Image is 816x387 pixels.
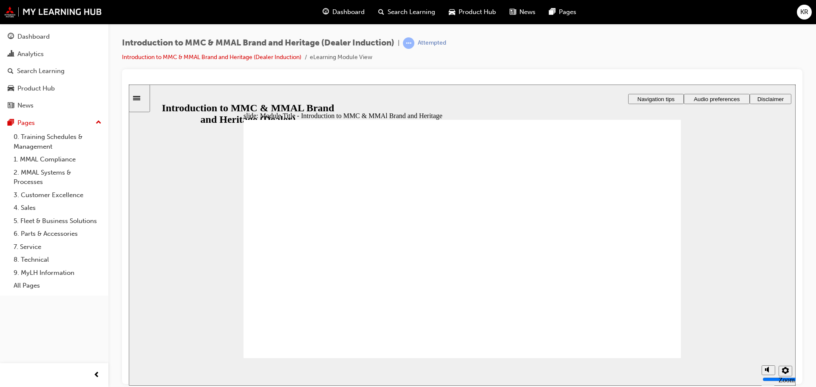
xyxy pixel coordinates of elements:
a: 9. MyLH Information [10,266,105,280]
span: Audio preferences [565,11,611,18]
div: News [17,101,34,110]
button: Pages [3,115,105,131]
span: news-icon [510,7,516,17]
a: 0. Training Schedules & Management [10,130,105,153]
a: 1. MMAL Compliance [10,153,105,166]
a: Dashboard [3,29,105,45]
a: Search Learning [3,63,105,79]
span: car-icon [8,85,14,93]
a: Product Hub [3,81,105,96]
a: pages-iconPages [542,3,583,21]
span: guage-icon [8,33,14,41]
a: 2. MMAL Systems & Processes [10,166,105,189]
a: 6. Parts & Accessories [10,227,105,240]
label: Zoom to fit [650,292,666,314]
div: Dashboard [17,32,50,42]
span: News [519,7,535,17]
button: Navigation tips [499,9,555,20]
img: mmal [4,6,102,17]
a: news-iconNews [503,3,542,21]
span: learningRecordVerb_ATTEMPT-icon [403,37,414,49]
button: KR [797,5,812,20]
a: 8. Technical [10,253,105,266]
span: prev-icon [93,370,100,381]
div: Pages [17,118,35,128]
span: Dashboard [332,7,365,17]
div: Attempted [418,39,446,47]
a: search-iconSearch Learning [371,3,442,21]
button: Settings [650,281,663,292]
button: Mute (Ctrl+Alt+M) [633,281,646,291]
a: Introduction to MMC & MMAL Brand and Heritage (Dealer Induction) [122,54,301,61]
a: Analytics [3,46,105,62]
span: Search Learning [388,7,435,17]
button: Disclaimer [621,9,663,20]
span: | [398,38,399,48]
span: pages-icon [549,7,555,17]
button: Audio preferences [555,9,621,20]
a: car-iconProduct Hub [442,3,503,21]
button: DashboardAnalyticsSearch LearningProduct HubNews [3,27,105,115]
a: News [3,98,105,113]
a: 3. Customer Excellence [10,189,105,202]
a: 5. Fleet & Business Solutions [10,215,105,228]
span: search-icon [378,7,384,17]
span: Product Hub [459,7,496,17]
span: up-icon [96,117,102,128]
a: 7. Service [10,240,105,254]
span: guage-icon [323,7,329,17]
span: chart-icon [8,51,14,58]
span: search-icon [8,68,14,75]
a: All Pages [10,279,105,292]
div: Product Hub [17,84,55,93]
li: eLearning Module View [310,53,372,62]
span: Disclaimer [629,11,655,18]
a: 4. Sales [10,201,105,215]
span: KR [800,7,808,17]
span: Navigation tips [509,11,546,18]
span: news-icon [8,102,14,110]
span: Introduction to MMC & MMAL Brand and Heritage (Dealer Induction) [122,38,394,48]
span: car-icon [449,7,455,17]
div: Search Learning [17,66,65,76]
a: guage-iconDashboard [316,3,371,21]
span: Pages [559,7,576,17]
input: volume [634,291,688,298]
div: Analytics [17,49,44,59]
span: pages-icon [8,119,14,127]
div: misc controls [629,274,663,301]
